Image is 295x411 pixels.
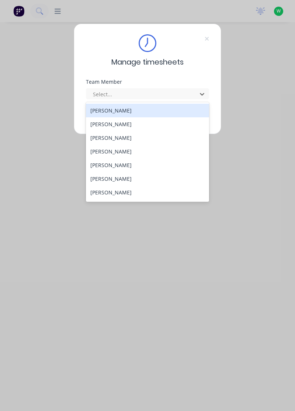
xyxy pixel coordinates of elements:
div: [PERSON_NAME] [86,104,209,117]
div: [PERSON_NAME] [86,117,209,131]
div: [PERSON_NAME] [86,158,209,172]
div: [PERSON_NAME] [86,186,209,199]
div: [PERSON_NAME] [86,131,209,145]
div: [PERSON_NAME] [86,145,209,158]
span: Manage timesheets [111,56,184,68]
div: Team Member [86,79,209,84]
div: [PERSON_NAME] [86,172,209,186]
div: [PERSON_NAME] [86,199,209,213]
